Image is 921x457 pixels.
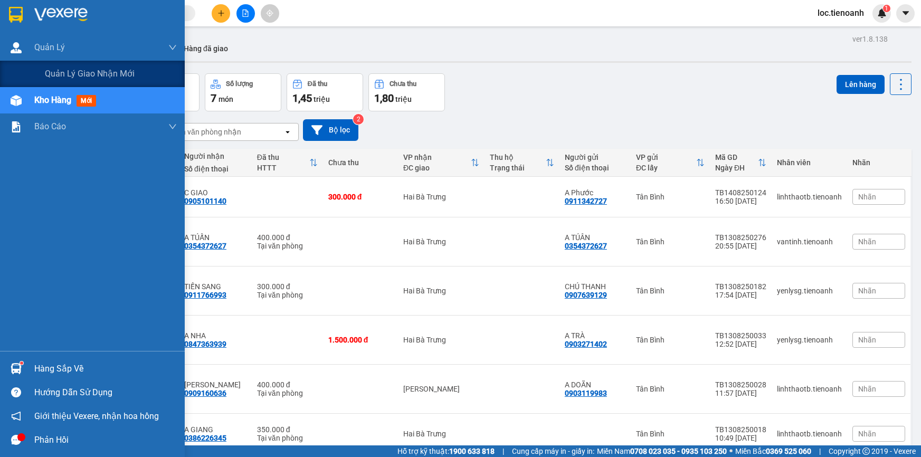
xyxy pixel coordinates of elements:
div: C TRINH [184,380,246,389]
span: 1,80 [374,92,394,104]
span: Nhãn [858,385,876,393]
div: 17:54 [DATE] [715,291,766,299]
div: 0905101140 [184,197,226,205]
strong: 0708 023 035 - 0935 103 250 [630,447,727,455]
button: Bộ lọc [303,119,358,141]
img: solution-icon [11,121,22,132]
span: Hỗ trợ kỹ thuật: [397,445,495,457]
span: notification [11,411,21,421]
span: caret-down [901,8,910,18]
span: Nhãn [858,287,876,295]
div: 12:52 [DATE] [715,340,766,348]
div: Đã thu [308,80,327,88]
button: Hàng đã giao [175,36,236,61]
button: Đã thu1,45 triệu [287,73,363,111]
span: | [502,445,504,457]
div: ver 1.8.138 [852,33,888,45]
div: TB1308250182 [715,282,766,291]
div: C GIAO [184,188,246,197]
div: A GIANG [184,425,246,434]
div: TB1308250028 [715,380,766,389]
div: CHÚ THANH [565,282,625,291]
sup: 1 [883,5,890,12]
div: 0386226345 [184,434,226,442]
th: Toggle SortBy [485,149,559,177]
button: Lên hàng [837,75,885,94]
div: [PERSON_NAME] [403,385,479,393]
div: A DOÃN [565,380,625,389]
th: Toggle SortBy [252,149,323,177]
div: Đã thu [257,153,309,161]
div: Hai Bà Trưng [403,287,479,295]
div: 1.500.000 đ [328,336,393,344]
div: linhthaotb.tienoanh [777,385,842,393]
button: file-add [236,4,255,23]
div: A Phước [565,188,625,197]
button: Số lượng7món [205,73,281,111]
span: 1 [885,5,888,12]
div: TB1308250033 [715,331,766,340]
svg: open [283,128,292,136]
div: Tân Bình [636,430,705,438]
div: Thu hộ [490,153,546,161]
span: file-add [242,9,249,17]
span: 7 [211,92,216,104]
span: Quản lý giao nhận mới [45,67,135,80]
img: warehouse-icon [11,363,22,374]
div: ĐC lấy [636,164,696,172]
span: mới [77,95,96,107]
div: Số điện thoại [184,165,246,173]
div: 0909160636 [184,389,226,397]
button: Chưa thu1,80 triệu [368,73,445,111]
span: message [11,435,21,445]
span: 1,45 [292,92,312,104]
span: Giới thiệu Vexere, nhận hoa hồng [34,410,159,423]
span: Quản Lý [34,41,65,54]
span: down [168,43,177,52]
div: 20:55 [DATE] [715,242,766,250]
div: Tại văn phòng [257,291,318,299]
div: Số điện thoại [565,164,625,172]
span: Nhãn [858,193,876,201]
div: Trạng thái [490,164,546,172]
div: 0911342727 [565,197,607,205]
th: Toggle SortBy [398,149,485,177]
div: Hướng dẫn sử dụng [34,385,177,401]
div: Chưa thu [390,80,416,88]
div: 0911766993 [184,291,226,299]
span: | [819,445,821,457]
th: Toggle SortBy [710,149,772,177]
div: 0847363939 [184,340,226,348]
div: 300.000 đ [257,282,318,291]
span: question-circle [11,387,21,397]
div: VP nhận [403,153,471,161]
div: TB1408250124 [715,188,766,197]
strong: 0369 525 060 [766,447,811,455]
div: Tân Bình [636,237,705,246]
img: logo-vxr [9,7,23,23]
span: Nhãn [858,430,876,438]
div: A TRÀ [565,331,625,340]
div: Tân Bình [636,385,705,393]
div: Hai Bà Trưng [403,336,479,344]
div: Số lượng [226,80,253,88]
button: aim [261,4,279,23]
div: Hai Bà Trưng [403,430,479,438]
div: Chưa thu [328,158,393,167]
strong: 1900 633 818 [449,447,495,455]
div: Chọn văn phòng nhận [168,127,241,137]
div: A NHA [184,331,246,340]
img: warehouse-icon [11,95,22,106]
th: Toggle SortBy [631,149,710,177]
div: Phản hồi [34,432,177,448]
div: 0354372627 [565,242,607,250]
div: A TÚẤN [184,233,246,242]
span: Nhãn [858,237,876,246]
span: Nhãn [858,336,876,344]
div: 0903119983 [565,389,607,397]
div: Nhân viên [777,158,842,167]
div: 10:49 [DATE] [715,434,766,442]
div: 0354372627 [184,242,226,250]
div: A TÚÂN [565,233,625,242]
span: Miền Nam [597,445,727,457]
